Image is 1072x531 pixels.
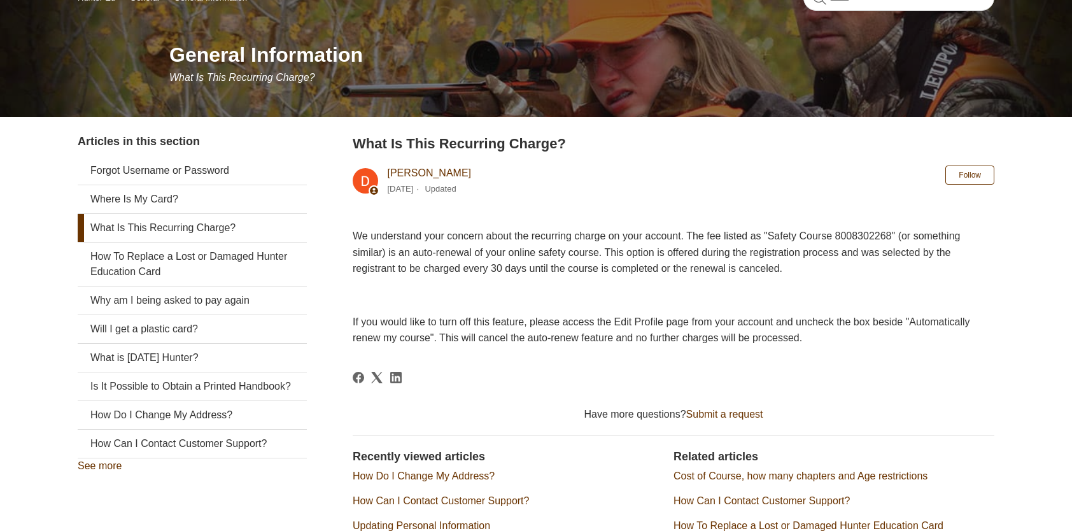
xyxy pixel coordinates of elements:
[353,448,661,465] h2: Recently viewed articles
[353,495,529,506] a: How Can I Contact Customer Support?
[371,372,383,383] a: X Corp
[387,167,471,178] a: [PERSON_NAME]
[353,316,970,344] span: If you would like to turn off this feature, please access the Edit Profile page from your account...
[78,243,307,286] a: How To Replace a Lost or Damaged Hunter Education Card
[353,520,490,531] a: Updating Personal Information
[390,372,402,383] svg: Share this page on LinkedIn
[390,372,402,383] a: LinkedIn
[425,184,456,194] li: Updated
[78,344,307,372] a: What is [DATE] Hunter?
[945,166,994,185] button: Follow Article
[674,448,994,465] h2: Related articles
[353,407,994,422] div: Have more questions?
[78,460,122,471] a: See more
[78,214,307,242] a: What Is This Recurring Charge?
[686,409,763,420] a: Submit a request
[169,72,315,83] span: What Is This Recurring Charge?
[353,471,495,481] a: How Do I Change My Address?
[371,372,383,383] svg: Share this page on X Corp
[387,184,413,194] time: 03/04/2024, 10:48
[169,39,994,70] h1: General Information
[674,495,850,506] a: How Can I Contact Customer Support?
[353,372,364,383] a: Facebook
[78,430,307,458] a: How Can I Contact Customer Support?
[353,230,960,274] span: We understand your concern about the recurring charge on your account. The fee listed as "Safety ...
[78,315,307,343] a: Will I get a plastic card?
[78,401,307,429] a: How Do I Change My Address?
[78,185,307,213] a: Where Is My Card?
[78,372,307,400] a: Is It Possible to Obtain a Printed Handbook?
[674,520,943,531] a: How To Replace a Lost or Damaged Hunter Education Card
[353,372,364,383] svg: Share this page on Facebook
[353,133,994,154] h2: What Is This Recurring Charge?
[78,287,307,315] a: Why am I being asked to pay again
[78,157,307,185] a: Forgot Username or Password
[674,471,927,481] a: Cost of Course, how many chapters and Age restrictions
[78,135,200,148] span: Articles in this section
